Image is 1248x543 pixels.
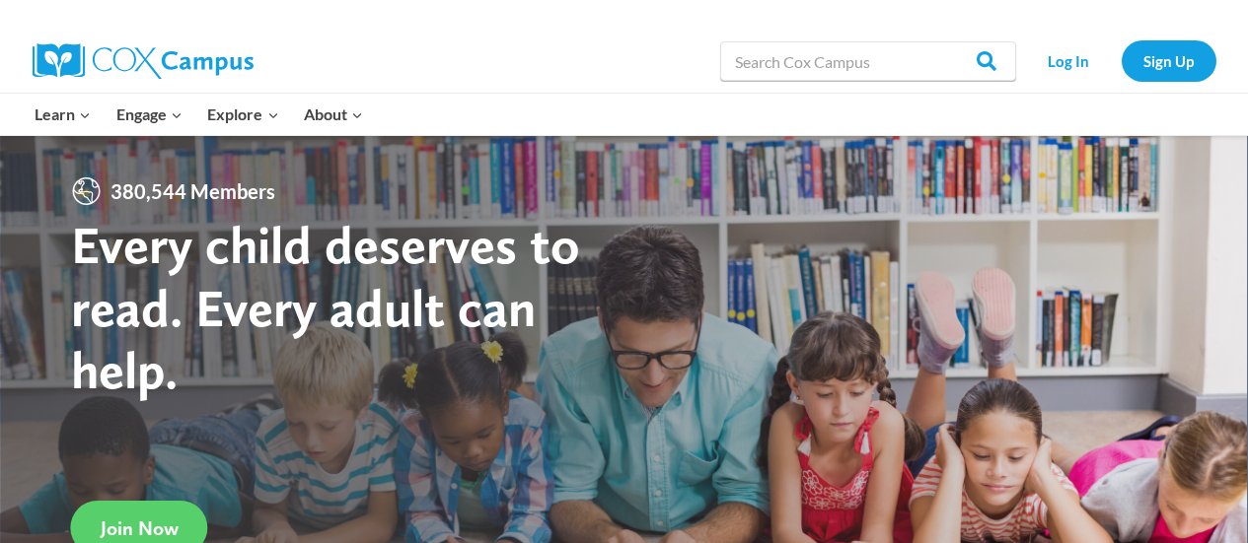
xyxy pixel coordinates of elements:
[1026,40,1216,81] nav: Secondary Navigation
[116,102,183,127] span: Engage
[101,516,179,540] span: Join Now
[207,102,278,127] span: Explore
[720,41,1016,81] input: Search Cox Campus
[33,43,254,79] img: Cox Campus
[103,175,283,207] span: 380,544 Members
[1026,40,1112,81] a: Log In
[71,213,580,401] strong: Every child deserves to read. Every adult can help.
[304,102,363,127] span: About
[35,102,91,127] span: Learn
[1122,40,1216,81] a: Sign Up
[23,94,376,135] nav: Primary Navigation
